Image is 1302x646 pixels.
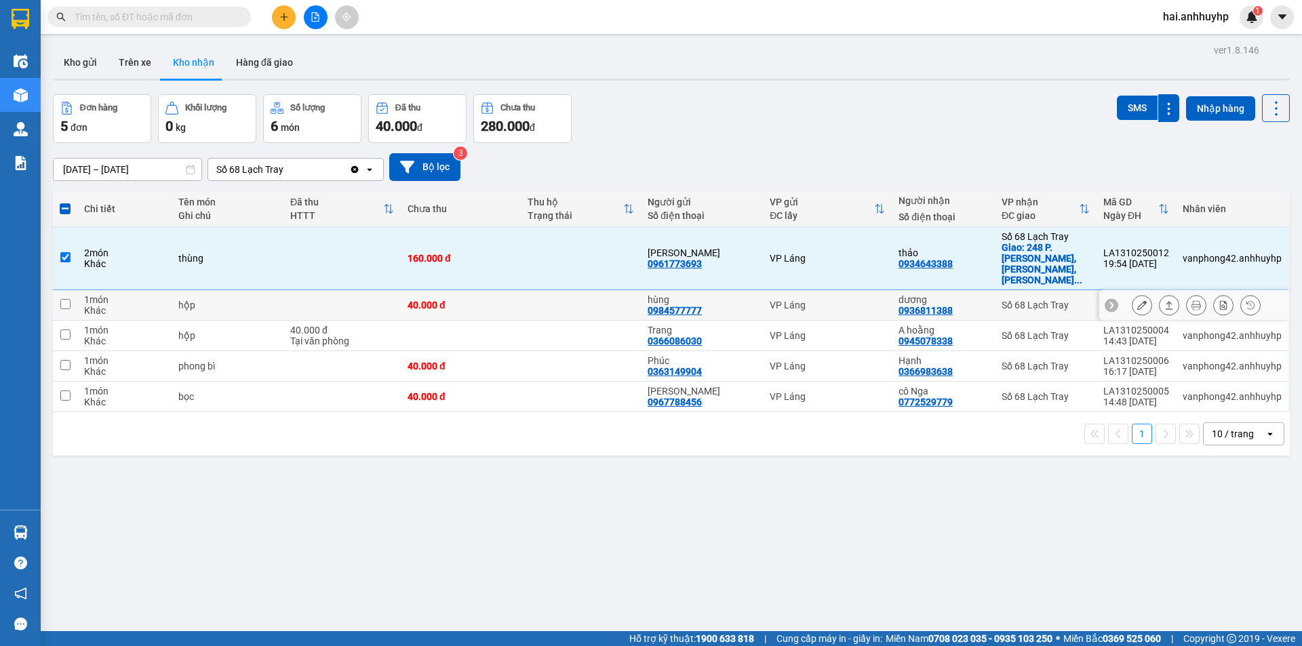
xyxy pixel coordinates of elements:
div: dương [899,294,988,305]
div: 40.000 đ [408,361,514,371]
button: SMS [1117,96,1158,120]
div: 0366983638 [899,366,953,377]
span: 6 [271,118,278,134]
div: Khác [84,258,165,269]
div: hộp [178,330,277,341]
div: Đã thu [290,197,383,207]
div: Số lượng [290,103,325,113]
button: Chưa thu280.000đ [473,94,572,143]
img: icon-new-feature [1246,11,1258,23]
span: search [56,12,66,22]
img: warehouse-icon [14,525,28,540]
img: logo-vxr [12,9,29,29]
div: 0967788456 [648,397,702,407]
span: Hỗ trợ kỹ thuật: [629,631,754,646]
img: warehouse-icon [14,54,28,68]
div: LA1310250012 [1103,247,1169,258]
th: Toggle SortBy [1097,191,1176,227]
button: file-add [304,5,328,29]
div: 2 món [84,247,165,258]
img: solution-icon [14,156,28,170]
div: VP Láng [770,330,885,341]
div: Ghi chú [178,210,277,221]
button: Khối lượng0kg [158,94,256,143]
sup: 3 [454,146,467,160]
div: ĐC giao [1002,210,1079,221]
div: 0936811388 [899,305,953,316]
img: warehouse-icon [14,122,28,136]
div: thùng [178,253,277,264]
th: Toggle SortBy [521,191,641,227]
div: Nhân viên [1183,203,1282,214]
button: Kho gửi [53,46,108,79]
div: Đã thu [395,103,420,113]
div: 16:17 [DATE] [1103,366,1169,377]
div: Giao: 248 P. Lê Lợi, Lê Lợi, Ngô Quyền, Hải Phòng, Việt Nam [1002,242,1090,285]
div: 0984577777 [648,305,702,316]
span: aim [342,12,351,22]
div: Khác [84,397,165,407]
div: Số 68 Lạch Tray [1002,330,1090,341]
strong: 1900 633 818 [696,633,754,644]
div: 160.000 đ [408,253,514,264]
th: Toggle SortBy [283,191,401,227]
div: Số 68 Lạch Tray [1002,231,1090,242]
span: 1 [1255,6,1260,16]
div: Người gửi [648,197,756,207]
svg: open [364,164,375,175]
div: 14:48 [DATE] [1103,397,1169,407]
button: Số lượng6món [263,94,361,143]
button: Kho nhận [162,46,225,79]
div: Trang [648,325,756,336]
div: vanphong42.anhhuyhp [1183,391,1282,402]
strong: 0708 023 035 - 0935 103 250 [928,633,1052,644]
div: 40.000 đ [290,325,394,336]
span: message [14,618,27,630]
span: 40.000 [376,118,417,134]
div: vanphong42.anhhuyhp [1183,361,1282,371]
div: Số 68 Lạch Tray [1002,361,1090,371]
div: Số 68 Lạch Tray [216,163,283,176]
span: đ [530,122,535,133]
span: notification [14,587,27,600]
div: 19:54 [DATE] [1103,258,1169,269]
div: Giao hàng [1159,295,1179,315]
div: Người nhận [899,195,988,206]
button: plus [272,5,296,29]
div: phong bì [178,361,277,371]
div: Khác [84,336,165,346]
span: copyright [1227,634,1236,643]
input: Selected Số 68 Lạch Tray. [285,163,286,176]
div: 1 món [84,355,165,366]
span: hai.anhhuyhp [1152,8,1240,25]
div: LA1310250005 [1103,386,1169,397]
div: VP Láng [770,361,885,371]
th: Toggle SortBy [995,191,1097,227]
span: ⚪️ [1056,636,1060,641]
button: Hàng đã giao [225,46,304,79]
div: Chi tiết [84,203,165,214]
button: Trên xe [108,46,162,79]
div: vanphong42.anhhuyhp [1183,253,1282,264]
button: aim [335,5,359,29]
div: Chưa thu [500,103,535,113]
div: 1 món [84,325,165,336]
span: question-circle [14,557,27,569]
span: | [1171,631,1173,646]
div: thảo [899,247,988,258]
div: LA1310250006 [1103,355,1169,366]
div: vanphong42.anhhuyhp [1183,330,1282,341]
span: Cung cấp máy in - giấy in: [776,631,882,646]
div: Tại văn phòng [290,336,394,346]
div: Trạng thái [528,210,623,221]
input: Select a date range. [54,159,201,180]
button: caret-down [1270,5,1294,29]
div: A hoằng [899,325,988,336]
div: Tên món [178,197,277,207]
span: đơn [71,122,87,133]
div: bọc [178,391,277,402]
div: 0961773693 [648,258,702,269]
button: Nhập hàng [1186,96,1255,121]
span: đ [417,122,422,133]
span: món [281,122,300,133]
